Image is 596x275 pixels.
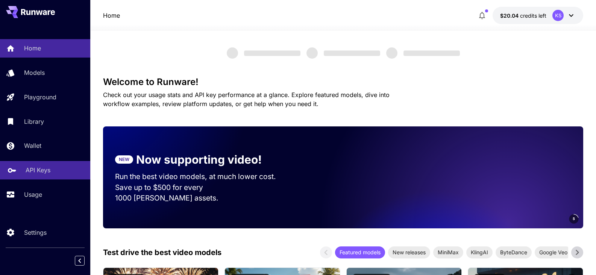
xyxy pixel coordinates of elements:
div: Featured models [335,246,385,258]
div: Google Veo [535,246,572,258]
div: MiniMax [433,246,463,258]
p: Models [24,68,45,77]
p: Save up to $500 for every 1000 [PERSON_NAME] assets. [115,182,290,204]
span: Check out your usage stats and API key performance at a glance. Explore featured models, dive int... [103,91,390,108]
div: Collapse sidebar [80,254,90,267]
p: Usage [24,190,42,199]
p: Library [24,117,44,126]
a: Home [103,11,120,20]
nav: breadcrumb [103,11,120,20]
span: KlingAI [466,248,493,256]
span: MiniMax [433,248,463,256]
span: 5 [573,216,575,222]
span: ByteDance [496,248,532,256]
p: Now supporting video! [136,151,262,168]
div: KS [552,10,564,21]
p: Playground [24,93,56,102]
div: New releases [388,246,430,258]
span: credits left [520,12,546,19]
div: $20.0357 [500,12,546,20]
div: KlingAI [466,246,493,258]
p: Test drive the best video models [103,247,221,258]
p: Settings [24,228,47,237]
span: Google Veo [535,248,572,256]
p: Home [24,44,41,53]
div: ByteDance [496,246,532,258]
span: $20.04 [500,12,520,19]
h3: Welcome to Runware! [103,77,584,87]
p: Wallet [24,141,41,150]
p: NEW [119,156,129,163]
p: API Keys [26,166,50,175]
span: Featured models [335,248,385,256]
button: $20.0357KS [493,7,583,24]
p: Run the best video models, at much lower cost. [115,171,290,182]
button: Collapse sidebar [75,256,85,266]
span: New releases [388,248,430,256]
